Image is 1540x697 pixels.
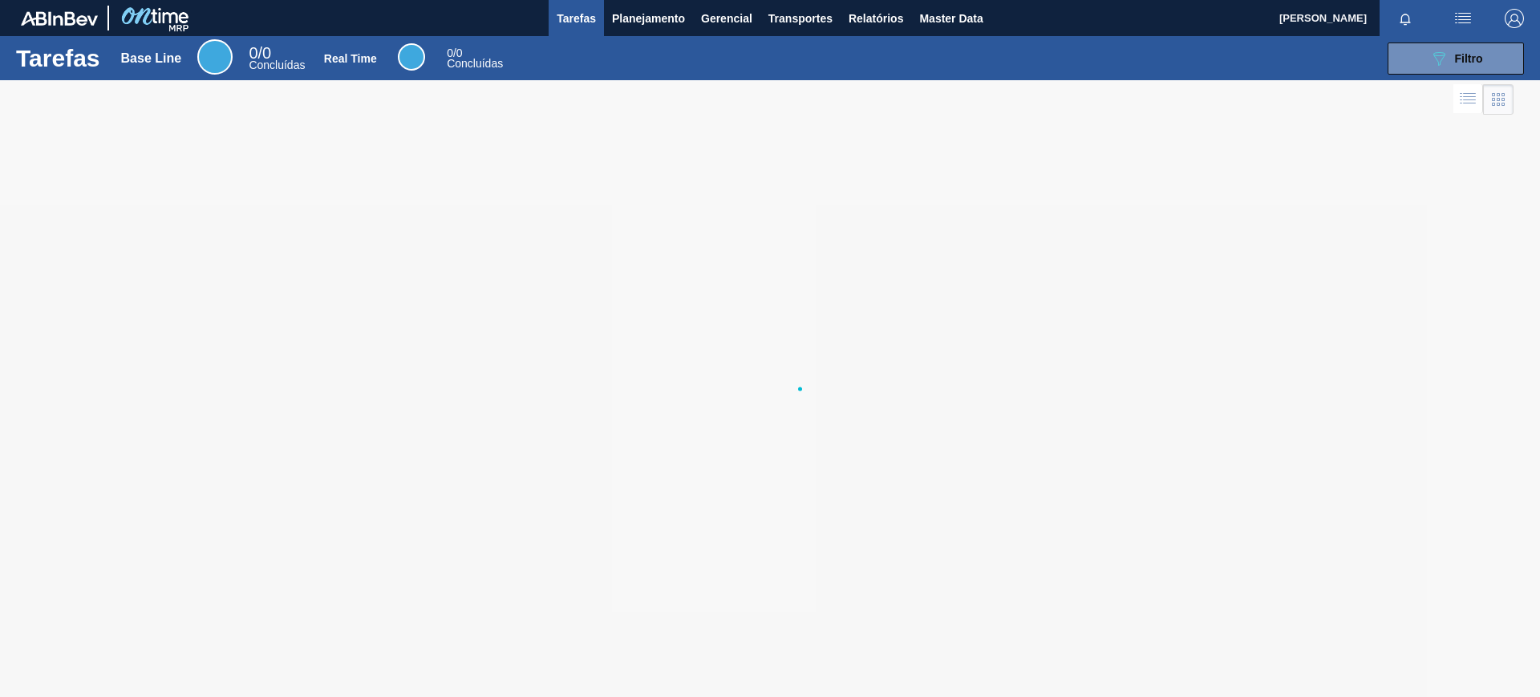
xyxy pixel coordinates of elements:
div: Real Time [398,43,425,71]
span: Planejamento [612,9,685,28]
span: Gerencial [701,9,752,28]
span: Transportes [768,9,833,28]
span: 0 [249,44,257,62]
div: Real Time [447,48,503,69]
span: Concluídas [447,57,503,70]
span: Relatórios [849,9,903,28]
span: Tarefas [557,9,596,28]
img: TNhmsLtSVTkK8tSr43FrP2fwEKptu5GPRR3wAAAABJRU5ErkJggg== [21,11,98,26]
img: Logout [1505,9,1524,28]
button: Filtro [1388,43,1524,75]
span: / 0 [249,44,271,62]
div: Real Time [324,52,377,65]
img: userActions [1453,9,1473,28]
button: Notificações [1380,7,1431,30]
h1: Tarefas [16,49,100,67]
div: Base Line [249,47,305,71]
span: Filtro [1455,52,1483,65]
span: Master Data [919,9,983,28]
span: Concluídas [249,59,305,71]
span: / 0 [447,47,462,59]
span: 0 [447,47,453,59]
div: Base Line [197,39,233,75]
div: Base Line [121,51,182,66]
